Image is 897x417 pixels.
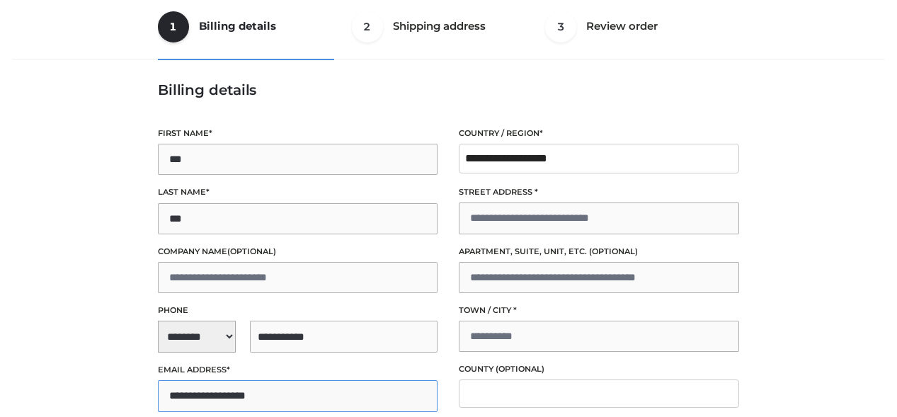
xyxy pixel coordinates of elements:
[459,304,739,317] label: Town / City
[158,81,739,98] h3: Billing details
[158,363,438,377] label: Email address
[158,245,438,258] label: Company name
[459,245,739,258] label: Apartment, suite, unit, etc.
[227,246,276,256] span: (optional)
[158,185,438,199] label: Last name
[158,304,438,317] label: Phone
[158,127,438,140] label: First name
[459,362,739,376] label: County
[496,364,544,374] span: (optional)
[459,185,739,199] label: Street address
[589,246,638,256] span: (optional)
[459,127,739,140] label: Country / Region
